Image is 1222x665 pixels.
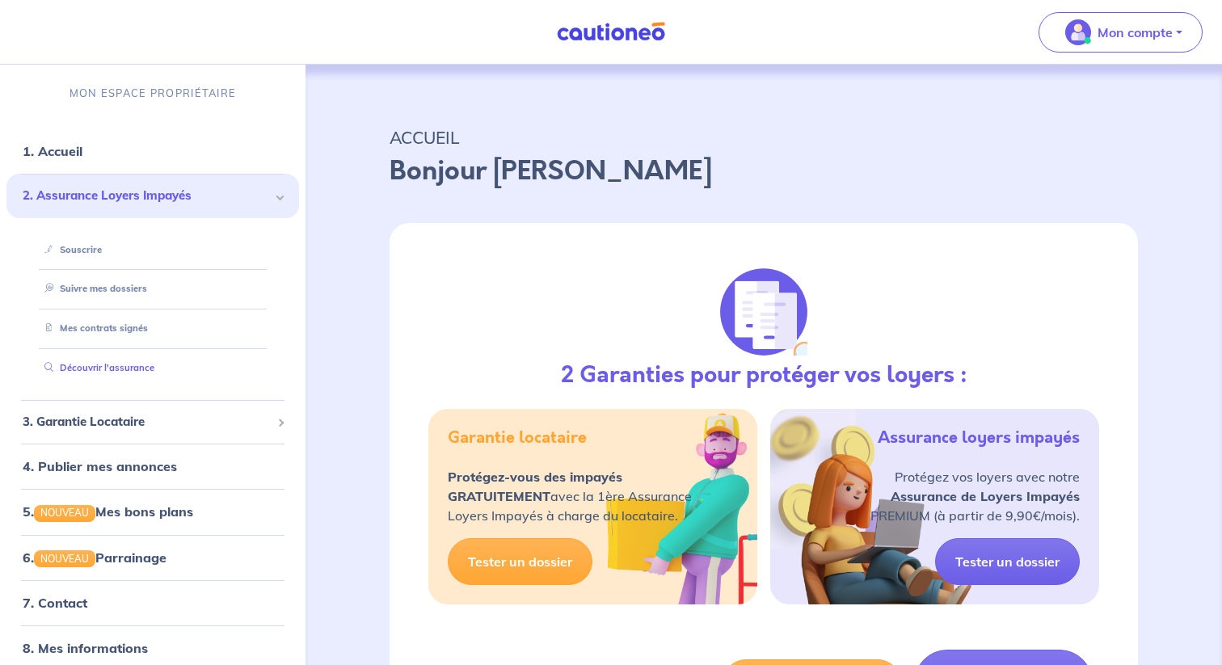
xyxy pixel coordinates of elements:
p: avec la 1ère Assurance Loyers Impayés à charge du locataire. [448,467,692,525]
h3: 2 Garanties pour protéger vos loyers : [561,362,967,389]
div: 5.NOUVEAUMes bons plans [6,496,299,528]
a: Mes contrats signés [38,323,148,335]
img: Cautioneo [550,22,672,42]
p: Mon compte [1098,23,1173,42]
span: 3. Garantie Locataire [23,413,271,431]
div: 6.NOUVEAUParrainage [6,541,299,574]
a: 8. Mes informations [23,640,148,656]
div: Mes contrats signés [26,316,280,343]
p: Protégez vos loyers avec notre PREMIUM (à partir de 9,90€/mois). [870,467,1080,525]
a: 4. Publier mes annonces [23,459,177,475]
div: 1. Accueil [6,135,299,167]
strong: Assurance de Loyers Impayés [891,488,1080,504]
span: 2. Assurance Loyers Impayés [23,187,271,205]
img: illu_account_valid_menu.svg [1065,19,1091,45]
p: Bonjour [PERSON_NAME] [390,152,1138,191]
a: 7. Contact [23,595,87,611]
strong: Protégez-vous des impayés GRATUITEMENT [448,469,622,504]
a: 6.NOUVEAUParrainage [23,549,166,566]
div: Souscrire [26,237,280,263]
div: 8. Mes informations [6,632,299,664]
div: 4. Publier mes annonces [6,451,299,483]
div: 7. Contact [6,587,299,619]
div: 2. Assurance Loyers Impayés [6,174,299,218]
a: Tester un dossier [935,538,1080,585]
a: 5.NOUVEAUMes bons plans [23,504,193,520]
a: Découvrir l'assurance [38,362,154,373]
img: justif-loupe [720,268,807,356]
div: Suivre mes dossiers [26,276,280,303]
a: Tester un dossier [448,538,592,585]
h5: Assurance loyers impayés [878,428,1080,448]
button: illu_account_valid_menu.svgMon compte [1039,12,1203,53]
a: 1. Accueil [23,143,82,159]
a: Souscrire [38,244,102,255]
p: MON ESPACE PROPRIÉTAIRE [70,86,236,101]
h5: Garantie locataire [448,428,587,448]
p: ACCUEIL [390,123,1138,152]
a: Suivre mes dossiers [38,284,147,295]
div: 3. Garantie Locataire [6,406,299,438]
div: Découvrir l'assurance [26,355,280,381]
